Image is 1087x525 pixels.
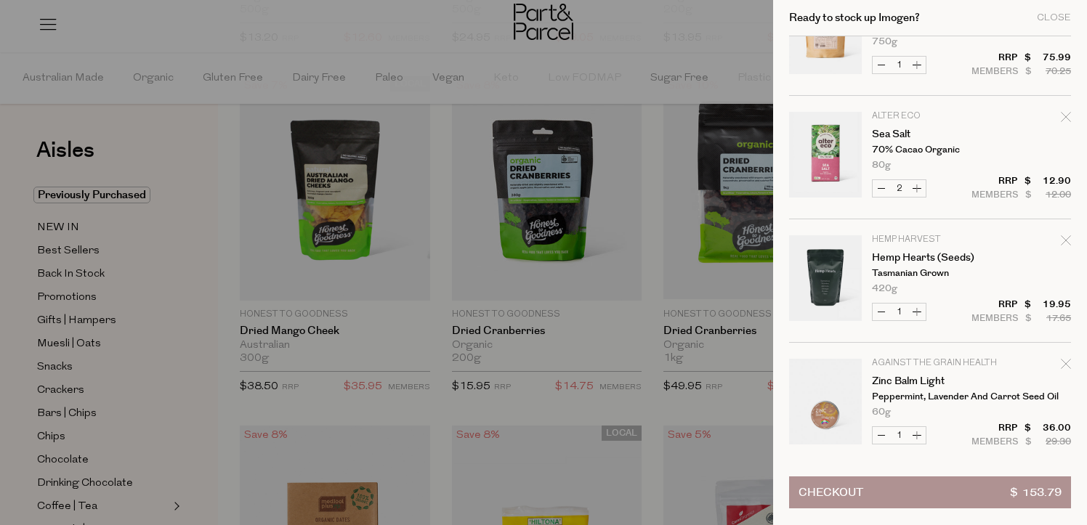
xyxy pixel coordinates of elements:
p: 70% Cacao Organic [872,145,985,155]
a: Zinc Balm Light [872,376,985,386]
input: QTY Zinc Balm Light [890,427,908,444]
div: Close [1037,13,1071,23]
div: Remove Zinc Balm Light [1061,357,1071,376]
span: 750g [872,37,897,46]
p: Hemp Harvest [872,235,985,244]
p: Peppermint, Lavender and Carrot Seed Oil [872,392,985,402]
span: 80g [872,160,891,170]
div: Remove Sea Salt [1061,110,1071,129]
input: QTY Hemp Hearts (Seeds) [890,304,908,320]
button: Checkout$ 153.79 [789,476,1071,508]
span: 60g [872,407,891,417]
p: Alter Eco [872,112,985,121]
a: Hemp Hearts (Seeds) [872,253,985,263]
a: Sea Salt [872,129,985,139]
span: Checkout [799,477,863,508]
p: Against the Grain Health [872,359,985,367]
input: QTY Whey Protein Concentrate [890,57,908,73]
h2: Ready to stock up Imogen? [789,12,920,23]
span: $ 153.79 [1010,477,1062,508]
input: QTY Sea Salt [890,180,908,197]
div: Remove Hemp Hearts (Seeds) [1061,233,1071,253]
p: Tasmanian Grown [872,269,985,278]
span: 420g [872,284,897,293]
